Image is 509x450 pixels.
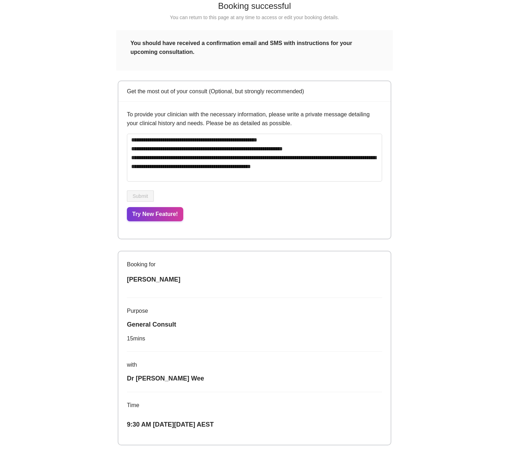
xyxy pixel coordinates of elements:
[127,110,382,128] p: To provide your clinician with the necessary information, please write a private message detailin...
[132,210,178,218] span: Try New Feature!
[130,40,352,55] strong: You should have received a confirmation email and SMS with instructions for your upcoming consult...
[127,207,183,221] button: Try New Feature!
[127,87,382,96] div: Get the most out of your consult (Optional, but strongly recommended)
[127,334,382,343] div: 15 mins
[127,306,382,315] div: Purpose
[116,13,393,21] div: You can return to this page at any time to access or edit your booking details.
[127,320,382,329] div: General Consult
[127,190,154,202] button: Submit
[127,373,382,383] div: Dr [PERSON_NAME] Wee
[127,401,382,410] p: Time
[127,260,382,269] p: Booking for
[127,360,382,369] div: with
[127,420,382,429] p: 9:30 AM [DATE][DATE] AEST
[127,274,382,284] div: [PERSON_NAME]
